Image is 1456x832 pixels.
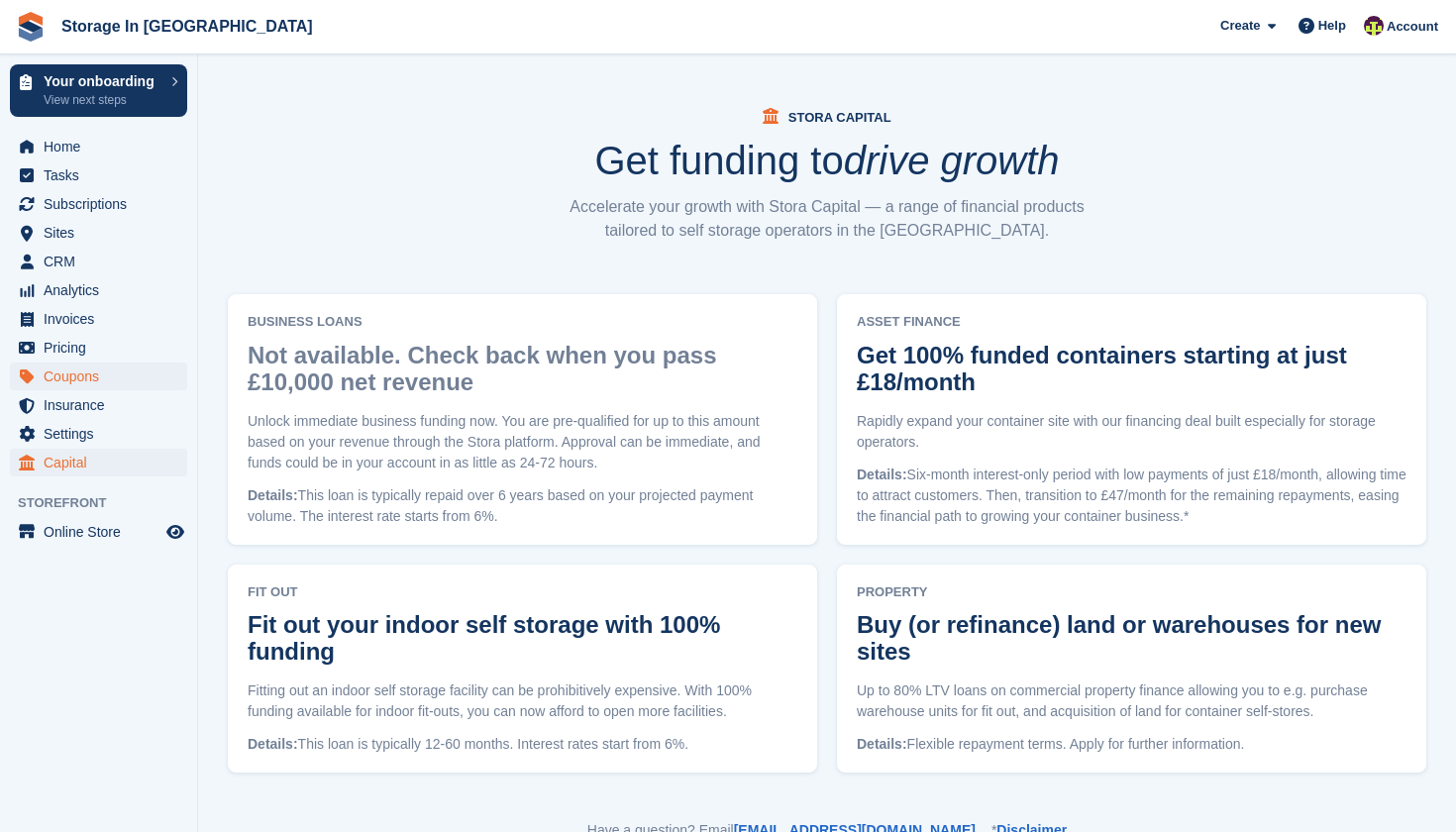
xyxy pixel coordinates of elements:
[44,334,162,362] span: Pricing
[560,195,1094,243] p: Accelerate your growth with Stora Capital — a range of financial products tailored to self storag...
[1318,16,1346,36] span: Help
[10,248,187,275] a: menu
[44,219,162,247] span: Sites
[44,449,162,476] span: Capital
[1220,16,1260,36] span: Create
[248,611,776,665] h2: Fit out your indoor self storage with 100% funding
[44,248,162,275] span: CRM
[857,582,1395,602] span: Property
[857,467,907,482] span: Details:
[44,305,162,333] span: Invoices
[18,493,197,513] span: Storefront
[10,363,187,390] a: menu
[163,520,187,544] a: Preview store
[248,485,797,527] p: This loan is typically repaid over 6 years based on your projected payment volume. The interest r...
[44,518,162,546] span: Online Store
[248,487,298,503] span: Details:
[10,518,187,546] a: menu
[10,276,187,304] a: menu
[10,190,187,218] a: menu
[248,734,797,755] p: This loan is typically 12-60 months. Interest rates start from 6%.
[44,74,161,88] p: Your onboarding
[248,736,298,752] span: Details:
[16,12,46,42] img: stora-icon-8386f47178a22dfd0bd8f6a31ec36ba5ce8667c1dd55bd0f319d3a0aa187defe.svg
[44,190,162,218] span: Subscriptions
[248,680,797,722] p: Fitting out an indoor self storage facility can be prohibitively expensive. With 100% funding ava...
[844,139,1060,182] i: drive growth
[44,91,161,109] p: View next steps
[1387,17,1438,37] span: Account
[10,133,187,160] a: menu
[248,582,785,602] span: Fit Out
[44,363,162,390] span: Coupons
[248,342,787,395] h2: Not available. Check back when you pass £10,000 net revenue
[10,305,187,333] a: menu
[10,420,187,448] a: menu
[44,391,162,419] span: Insurance
[10,161,187,189] a: menu
[788,110,891,125] span: Stora Capital
[1364,16,1384,36] img: Colin Wood
[10,64,187,117] a: Your onboarding View next steps
[857,342,1385,395] h2: Get 100% funded containers starting at just £18/month
[857,736,907,752] span: Details:
[857,465,1406,527] p: Six-month interest-only period with low payments of just £18/month, allowing time to attract cust...
[44,133,162,160] span: Home
[248,411,797,473] p: Unlock immediate business funding now. You are pre-qualified for up to this amount based on your ...
[53,10,321,43] a: Storage In [GEOGRAPHIC_DATA]
[857,734,1406,755] p: Flexible repayment terms. Apply for further information.
[10,391,187,419] a: menu
[44,276,162,304] span: Analytics
[10,334,187,362] a: menu
[10,219,187,247] a: menu
[248,312,797,332] span: Business Loans
[44,161,162,189] span: Tasks
[857,680,1406,722] p: Up to 80% LTV loans on commercial property finance allowing you to e.g. purchase warehouse units ...
[594,141,1059,180] h1: Get funding to
[857,411,1406,453] p: Rapidly expand your container site with our financing deal built especially for storage operators.
[857,312,1395,332] span: Asset Finance
[10,449,187,476] a: menu
[44,420,162,448] span: Settings
[857,611,1385,665] h2: Buy (or refinance) land or warehouses for new sites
